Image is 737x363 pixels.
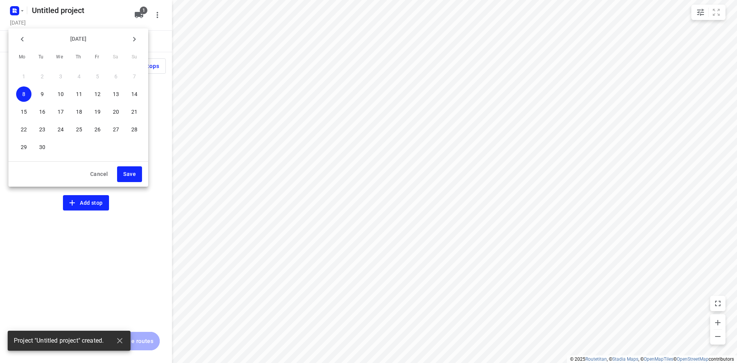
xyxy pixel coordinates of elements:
[41,73,44,80] p: 2
[16,104,31,119] button: 15
[34,53,48,61] span: Tu
[96,73,99,80] p: 5
[113,108,119,116] p: 20
[53,86,68,102] button: 10
[71,104,87,119] button: 18
[22,90,25,98] p: 8
[90,53,104,61] span: Fr
[127,104,142,119] button: 21
[90,122,105,137] button: 26
[90,169,108,179] span: Cancel
[53,122,68,137] button: 24
[58,126,64,133] p: 24
[84,166,114,182] button: Cancel
[131,126,137,133] p: 28
[53,69,68,84] button: 3
[90,69,105,84] button: 5
[39,126,45,133] p: 23
[127,53,141,61] span: Su
[16,86,31,102] button: 8
[35,69,50,84] button: 2
[127,69,142,84] button: 7
[21,108,27,116] p: 15
[71,69,87,84] button: 4
[127,86,142,102] button: 14
[16,69,31,84] button: 1
[108,86,124,102] button: 13
[15,53,29,61] span: Mo
[76,108,82,116] p: 18
[117,166,142,182] button: Save
[71,53,85,61] span: Th
[35,122,50,137] button: 23
[108,69,124,84] button: 6
[76,90,82,98] p: 11
[58,90,64,98] p: 10
[131,90,137,98] p: 14
[58,108,64,116] p: 17
[39,143,45,151] p: 30
[41,90,44,98] p: 9
[78,73,81,80] p: 4
[30,35,127,43] p: [DATE]
[22,73,25,80] p: 1
[16,122,31,137] button: 22
[94,108,101,116] p: 19
[123,169,136,179] span: Save
[21,126,27,133] p: 22
[53,104,68,119] button: 17
[113,126,119,133] p: 27
[14,336,104,345] span: Project "Untitled project" created.
[94,90,101,98] p: 12
[133,73,136,80] p: 7
[16,139,31,155] button: 29
[127,122,142,137] button: 28
[109,53,122,61] span: Sa
[39,108,45,116] p: 16
[108,122,124,137] button: 27
[35,104,50,119] button: 16
[35,139,50,155] button: 30
[94,126,101,133] p: 26
[35,86,50,102] button: 9
[114,73,117,80] p: 6
[113,90,119,98] p: 13
[131,108,137,116] p: 21
[90,104,105,119] button: 19
[71,86,87,102] button: 11
[108,104,124,119] button: 20
[53,53,66,61] span: We
[90,86,105,102] button: 12
[71,122,87,137] button: 25
[59,73,62,80] p: 3
[76,126,82,133] p: 25
[21,143,27,151] p: 29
